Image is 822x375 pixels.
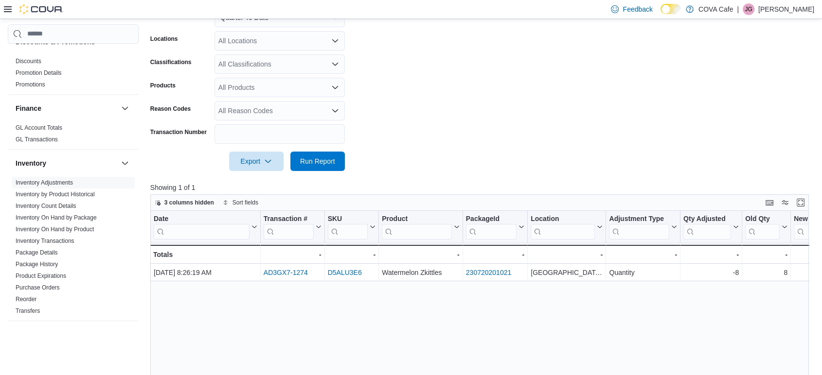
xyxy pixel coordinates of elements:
div: Transaction # [264,214,314,223]
a: Package Details [16,249,58,256]
button: Location [531,214,603,239]
div: SKU URL [327,214,368,239]
div: - [264,249,322,260]
div: Quantity [609,267,677,278]
span: Discounts [16,57,41,65]
button: Sort fields [219,197,262,208]
div: - [531,249,603,260]
input: Dark Mode [661,4,681,14]
div: Discounts & Promotions [8,55,139,94]
a: Discounts [16,58,41,65]
button: Open list of options [331,84,339,91]
div: SKU [327,214,368,223]
a: GL Account Totals [16,124,62,131]
a: D5ALU3E6 [327,269,361,276]
span: Dark Mode [661,14,661,15]
div: Qty Adjusted [683,214,731,223]
div: Transaction Url [264,214,314,239]
button: PackageId [465,214,524,239]
button: Open list of options [331,37,339,45]
div: Old Qty [745,214,780,239]
div: - [382,249,460,260]
span: Inventory Adjustments [16,179,73,187]
button: Open list of options [331,107,339,115]
a: Product Expirations [16,273,66,279]
div: 8 [745,267,787,278]
div: - [609,249,677,260]
span: GL Account Totals [16,124,62,132]
label: Classifications [150,58,192,66]
div: [GEOGRAPHIC_DATA][PERSON_NAME] [531,267,603,278]
label: Reason Codes [150,105,191,113]
div: - [683,249,739,260]
button: Discounts & Promotions [119,36,131,48]
button: Display options [779,197,791,208]
span: Inventory On Hand by Product [16,225,94,233]
span: Purchase Orders [16,284,60,291]
a: 230720201021 [466,269,511,276]
a: Promotions [16,81,45,88]
button: Inventory [16,158,117,168]
span: Run Report [300,156,335,166]
div: [DATE] 8:26:19 AM [154,267,257,278]
div: Location [531,214,595,239]
h3: Finance [16,103,41,113]
button: Inventory [119,157,131,169]
p: [PERSON_NAME] [758,3,814,15]
div: Qty Adjusted [683,214,731,239]
button: Keyboard shortcuts [764,197,775,208]
span: Sort fields [232,199,258,206]
label: Transaction Number [150,128,207,136]
a: Inventory On Hand by Package [16,214,97,221]
div: Finance [8,122,139,149]
a: Transfers [16,307,40,314]
div: Adjustment Type [609,214,669,223]
a: Purchase Orders [16,284,60,291]
div: Watermelon Zkittles [382,267,460,278]
a: Inventory by Product Historical [16,191,95,198]
button: Finance [119,102,131,114]
span: Export [235,152,278,171]
a: Inventory Count Details [16,203,76,209]
div: Date [154,214,250,223]
div: Date [154,214,250,239]
a: Reorder [16,296,36,303]
a: Inventory Adjustments [16,179,73,186]
span: Package Details [16,249,58,256]
button: Product [382,214,460,239]
span: Product Expirations [16,272,66,280]
p: | [737,3,739,15]
span: 3 columns hidden [164,199,214,206]
div: Totals [153,249,257,260]
button: Finance [16,103,117,113]
button: Old Qty [745,214,787,239]
div: Jonathan Graef [743,3,754,15]
button: Adjustment Type [609,214,677,239]
button: Run Report [290,152,345,171]
div: - [327,249,375,260]
a: Promotion Details [16,69,62,76]
button: SKU [327,214,375,239]
div: - [745,249,787,260]
span: JG [745,3,752,15]
span: Inventory Transactions [16,237,74,245]
button: Open list of options [331,60,339,68]
a: GL Transactions [16,136,58,143]
span: Inventory Count Details [16,202,76,210]
p: COVA Cafe [698,3,733,15]
div: PackageId [465,214,516,223]
p: Showing 1 of 1 [150,183,816,192]
a: Inventory Transactions [16,238,74,244]
button: Qty Adjusted [683,214,739,239]
div: Product [382,214,452,223]
span: Inventory On Hand by Package [16,214,97,222]
span: Feedback [623,4,652,14]
a: Package History [16,261,58,268]
h3: Inventory [16,158,46,168]
span: Promotion Details [16,69,62,77]
button: 3 columns hidden [151,197,218,208]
